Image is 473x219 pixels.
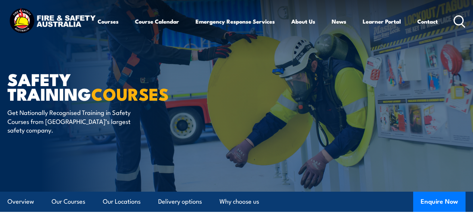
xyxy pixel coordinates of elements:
[98,12,119,30] a: Courses
[135,12,179,30] a: Course Calendar
[91,80,169,106] strong: COURSES
[363,12,401,30] a: Learner Portal
[196,12,275,30] a: Emergency Response Services
[7,72,192,101] h1: Safety Training
[219,192,259,212] a: Why choose us
[158,192,202,212] a: Delivery options
[52,192,85,212] a: Our Courses
[103,192,141,212] a: Our Locations
[7,192,34,212] a: Overview
[332,12,346,30] a: News
[417,12,438,30] a: Contact
[291,12,315,30] a: About Us
[7,108,144,134] p: Get Nationally Recognised Training in Safety Courses from [GEOGRAPHIC_DATA]’s largest safety comp...
[413,192,466,212] button: Enquire Now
